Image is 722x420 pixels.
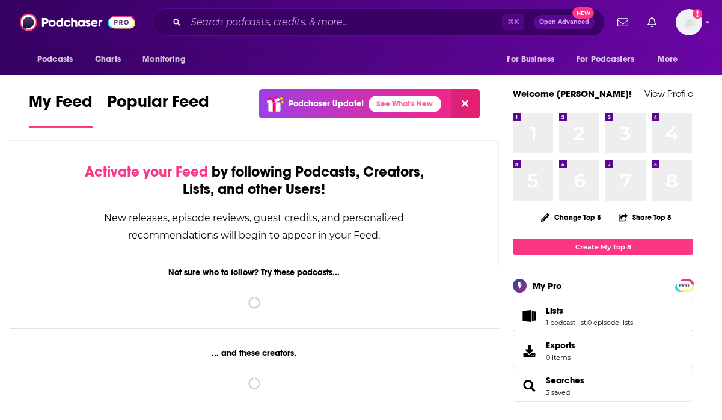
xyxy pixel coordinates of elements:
div: Search podcasts, credits, & more... [153,8,605,36]
span: ⌘ K [502,14,524,30]
a: Popular Feed [107,91,209,128]
button: Show profile menu [676,9,702,35]
span: Exports [546,340,575,351]
div: Not sure who to follow? Try these podcasts... [10,267,499,278]
span: Exports [517,342,541,359]
span: Open Advanced [539,19,589,25]
span: Popular Feed [107,91,209,119]
p: Podchaser Update! [289,99,364,109]
span: Lists [546,305,563,316]
div: ... and these creators. [10,348,499,358]
span: My Feed [29,91,93,119]
a: Lists [517,308,541,324]
span: Searches [513,370,693,402]
img: Podchaser - Follow, Share and Rate Podcasts [20,11,135,34]
div: New releases, episode reviews, guest credits, and personalized recommendations will begin to appe... [70,209,438,244]
a: PRO [677,281,691,290]
span: More [658,51,678,68]
button: open menu [569,48,652,71]
a: Charts [87,48,128,71]
span: For Podcasters [577,51,634,68]
span: , [586,318,587,327]
a: 1 podcast list [546,318,586,327]
button: open menu [134,48,201,71]
span: Monitoring [142,51,185,68]
span: Lists [513,300,693,332]
div: My Pro [533,280,562,291]
span: For Business [507,51,554,68]
img: User Profile [676,9,702,35]
a: Searches [517,377,541,394]
a: 3 saved [546,388,570,397]
svg: Add a profile image [693,9,702,19]
a: My Feed [29,91,93,128]
button: open menu [29,48,88,71]
a: See What's New [369,96,441,112]
a: Exports [513,335,693,367]
button: Share Top 8 [618,205,672,229]
span: Activate your Feed [85,163,208,181]
span: 0 items [546,353,575,362]
button: Change Top 8 [534,210,608,225]
a: 0 episode lists [587,318,633,327]
input: Search podcasts, credits, & more... [186,13,502,32]
span: Podcasts [37,51,73,68]
a: Show notifications dropdown [643,12,661,32]
div: by following Podcasts, Creators, Lists, and other Users! [70,163,438,198]
a: Show notifications dropdown [613,12,633,32]
button: Open AdvancedNew [534,15,595,29]
span: New [572,7,594,19]
span: Logged in as juliannem [676,9,702,35]
button: open menu [498,48,569,71]
a: Lists [546,305,633,316]
span: Charts [95,51,121,68]
a: Create My Top 8 [513,239,693,255]
a: Welcome [PERSON_NAME]! [513,88,632,99]
a: Searches [546,375,584,386]
button: open menu [649,48,693,71]
a: View Profile [644,88,693,99]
